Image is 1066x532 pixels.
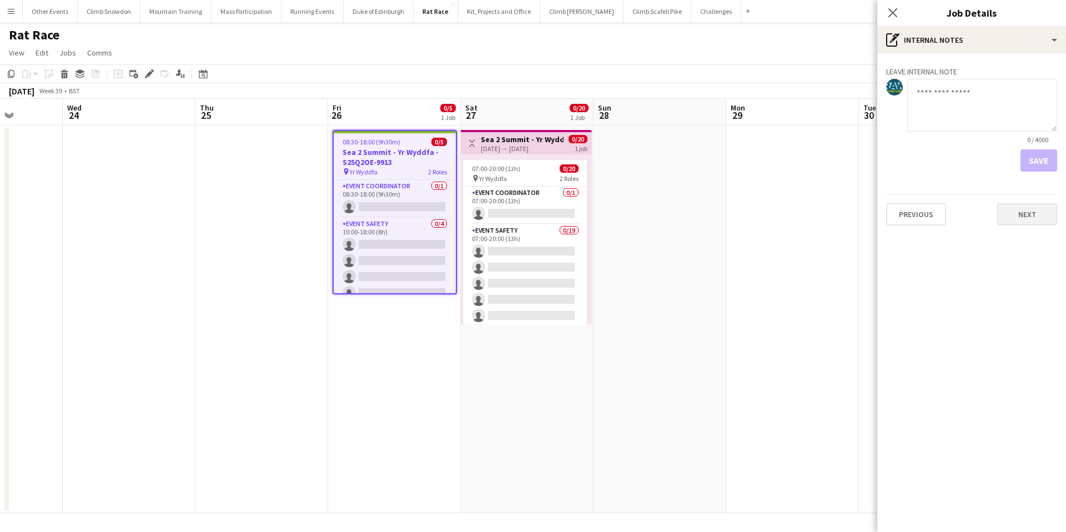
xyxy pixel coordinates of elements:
span: 25 [198,109,214,122]
button: Climb Snowdon [78,1,140,22]
span: 24 [66,109,82,122]
span: 2 Roles [560,174,579,183]
span: 0 / 4000 [1018,135,1057,144]
app-card-role: Event Coordinator0/108:30-18:00 (9h30m) [334,180,456,218]
span: 30 [862,109,876,122]
app-card-role: Event Coordinator0/107:00-20:00 (13h) [463,187,587,224]
div: 1 job [575,143,587,153]
h3: Job Details [877,6,1066,20]
span: 0/20 [569,135,587,143]
a: Jobs [55,46,81,60]
button: Mass Participation [212,1,281,22]
div: [DATE] → [DATE] [481,144,564,153]
div: BST [69,87,80,95]
button: Kit, Projects and Office [458,1,540,22]
button: Previous [886,203,946,225]
button: Next [997,203,1057,225]
span: 0/20 [570,104,589,112]
app-job-card: 07:00-20:00 (13h)0/20 Yr Wyddfa2 RolesEvent Coordinator0/107:00-20:00 (13h) Event Safety0/1907:00... [463,160,587,324]
span: 2 Roles [428,168,447,176]
h3: Leave internal note [886,67,1057,77]
h1: Rat Race [9,27,59,43]
span: View [9,48,24,58]
span: Week 39 [37,87,64,95]
button: Running Events [281,1,344,22]
span: 07:00-20:00 (13h) [472,164,520,173]
span: Yr Wyddfa [350,168,378,176]
span: Comms [87,48,112,58]
h3: Sea 2 Summit - Yr Wyddfa - S25Q2OE-9913 [481,134,564,144]
div: 1 Job [441,113,455,122]
span: 0/20 [560,164,579,173]
button: Mountain Training [140,1,212,22]
div: [DATE] [9,86,34,97]
span: 28 [596,109,611,122]
app-card-role: Event Safety0/410:00-18:00 (8h) [334,218,456,304]
span: 0/5 [431,138,447,146]
button: Climb [PERSON_NAME] [540,1,623,22]
a: Comms [83,46,117,60]
span: 26 [331,109,341,122]
span: Fri [333,103,341,113]
a: View [4,46,29,60]
span: Thu [200,103,214,113]
span: Sun [598,103,611,113]
div: Internal notes [877,27,1066,53]
span: 0/5 [440,104,456,112]
span: 08:30-18:00 (9h30m) [343,138,400,146]
button: Climb Scafell Pike [623,1,691,22]
div: 1 Job [570,113,588,122]
h3: Sea 2 Summit - Yr Wyddfa - S25Q2OE-9913 [334,147,456,167]
span: 27 [464,109,477,122]
span: Mon [731,103,745,113]
button: Challenges [691,1,741,22]
button: Rat Race [414,1,458,22]
span: Wed [67,103,82,113]
span: Edit [36,48,48,58]
span: Yr Wyddfa [479,174,507,183]
app-job-card: 08:30-18:00 (9h30m)0/5Sea 2 Summit - Yr Wyddfa - S25Q2OE-9913 Yr Wyddfa2 RolesEvent Coordinator0/... [333,130,457,294]
span: Sat [465,103,477,113]
button: Other Events [23,1,78,22]
button: Duke of Edinburgh [344,1,414,22]
span: Jobs [59,48,76,58]
span: Tue [863,103,876,113]
span: 29 [729,109,745,122]
a: Edit [31,46,53,60]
